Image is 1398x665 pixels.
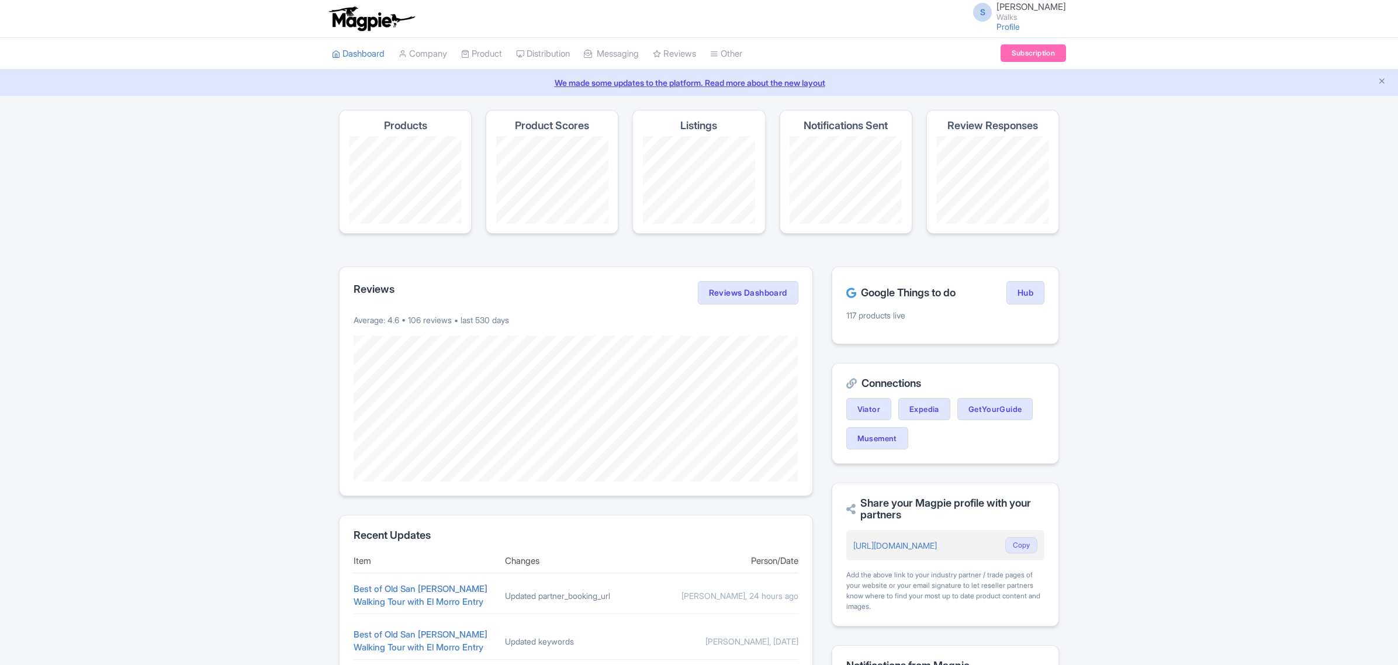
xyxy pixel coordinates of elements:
a: GetYourGuide [957,398,1033,420]
a: Distribution [516,38,570,70]
a: We made some updates to the platform. Read more about the new layout [7,77,1391,89]
a: Viator [846,398,891,420]
a: Reviews Dashboard [698,281,798,304]
a: Best of Old San [PERSON_NAME] Walking Tour with El Morro Entry [354,629,487,653]
div: [PERSON_NAME], 24 hours ago [656,590,798,602]
button: Close announcement [1378,75,1386,89]
h2: Connections [846,377,1044,389]
div: [PERSON_NAME], [DATE] [656,635,798,647]
div: Changes [505,555,647,568]
a: Reviews [653,38,696,70]
a: S [PERSON_NAME] Walks [966,2,1066,21]
span: S [973,3,992,22]
div: Item [354,555,496,568]
a: Best of Old San [PERSON_NAME] Walking Tour with El Morro Entry [354,583,487,608]
h4: Listings [680,120,717,131]
h2: Reviews [354,283,395,295]
a: Messaging [584,38,639,70]
small: Walks [996,13,1066,21]
div: Person/Date [656,555,798,568]
div: Updated partner_booking_url [505,590,647,602]
h4: Product Scores [515,120,589,131]
h2: Google Things to do [846,287,956,299]
a: Dashboard [332,38,385,70]
a: Company [399,38,447,70]
a: Musement [846,427,908,449]
h4: Products [384,120,427,131]
a: Hub [1006,281,1044,304]
h4: Notifications Sent [804,120,888,131]
a: Subscription [1001,44,1066,62]
a: Other [710,38,742,70]
button: Copy [1005,537,1037,553]
a: Expedia [898,398,950,420]
p: Average: 4.6 • 106 reviews • last 530 days [354,314,798,326]
a: Product [461,38,502,70]
a: Profile [996,22,1020,32]
img: logo-ab69f6fb50320c5b225c76a69d11143b.png [326,6,417,32]
a: [URL][DOMAIN_NAME] [853,541,937,550]
h2: Recent Updates [354,529,798,541]
span: [PERSON_NAME] [996,1,1066,12]
h4: Review Responses [947,120,1038,131]
p: 117 products live [846,309,1044,321]
h2: Share your Magpie profile with your partners [846,497,1044,521]
div: Add the above link to your industry partner / trade pages of your website or your email signature... [846,570,1044,612]
div: Updated keywords [505,635,647,647]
